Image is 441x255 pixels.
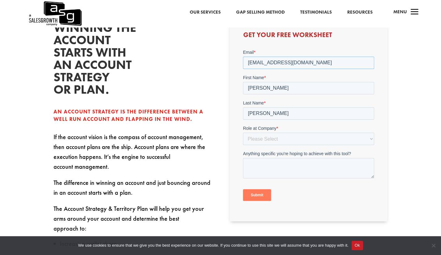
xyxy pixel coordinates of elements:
h3: Get Your Free Worksheet [243,32,374,41]
a: Testimonials [300,8,331,16]
button: Ok [352,241,363,250]
span: No [430,242,436,249]
a: Gap Selling Method [236,8,284,16]
span: We use cookies to ensure that we give you the best experience on our website. If you continue to ... [78,242,348,249]
span: Menu [393,9,407,15]
p: If the account vision is the compass of account management, then account plans are the ship. Acco... [54,132,211,178]
span: The Account Strategy & Territory Plan will help you get your arms around your account and determi... [54,205,204,232]
span: The difference in winning an account and just bouncing around in an account starts with a plan. [54,179,210,197]
a: Resources [347,8,372,16]
div: An Account Strategy is the difference between a well run account and flapping in the wind. [54,108,211,123]
iframe: Form 0 [243,49,374,211]
h2: Winning the account starts with an account strategy or plan. [54,22,146,99]
span: a [408,6,421,19]
a: Our Services [189,8,220,16]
